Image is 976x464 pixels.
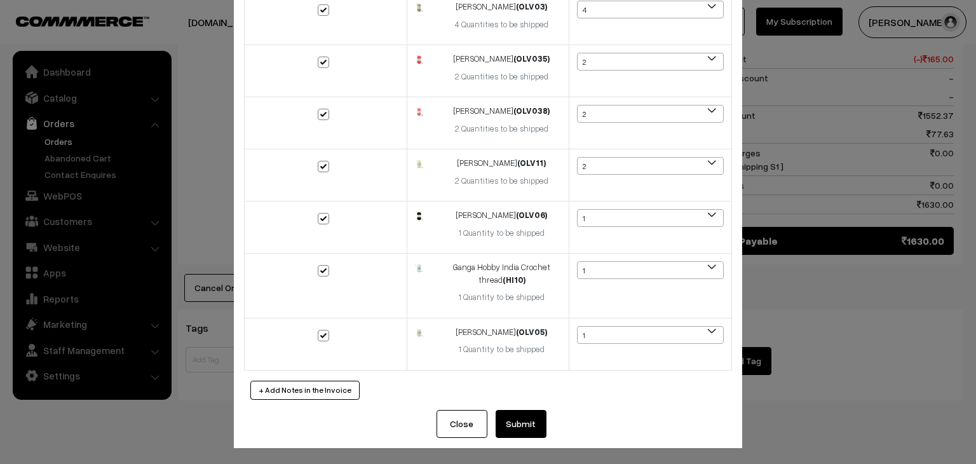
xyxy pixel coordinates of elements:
button: Submit [496,410,546,438]
div: 1 Quantity to be shipped [442,343,561,356]
strong: (OLV11) [517,158,546,168]
img: 172707008664021000051446.jpg [415,160,423,168]
span: 1 [577,326,724,344]
img: 1755324386675110.jpg [415,264,423,272]
div: Ganga Hobby India Crochet thread [442,261,561,286]
div: [PERSON_NAME] [442,1,561,13]
span: 1 [578,262,723,280]
div: [PERSON_NAME] [442,209,561,222]
div: [PERSON_NAME] [442,326,561,339]
span: 4 [577,1,724,18]
span: 4 [578,1,723,19]
strong: (OLV035) [513,53,550,64]
div: 2 Quantities to be shipped [442,123,561,135]
img: tab_domain_overview_orange.svg [34,74,44,84]
span: 1 [577,261,724,279]
span: 2 [578,106,723,123]
div: [PERSON_NAME] [442,53,561,65]
button: Close [437,410,487,438]
strong: (OLV03) [516,1,547,11]
strong: (OLV05) [516,327,547,337]
img: tab_keywords_by_traffic_grey.svg [126,74,137,84]
span: 2 [578,158,723,175]
span: 2 [577,105,724,123]
div: [PERSON_NAME] [442,105,561,118]
span: 1 [578,327,723,345]
img: website_grey.svg [20,33,30,43]
div: [PERSON_NAME] [442,157,561,170]
div: 2 Quantities to be shipped [442,71,561,83]
strong: (OLV038) [513,106,550,116]
img: 1748703712927335.jpg [415,55,423,64]
div: 2 Quantities to be shipped [442,175,561,188]
div: 1 Quantity to be shipped [442,291,561,304]
img: logo_orange.svg [20,20,30,31]
span: 2 [577,53,724,71]
strong: (OLV06) [516,210,547,220]
div: Keywords by Traffic [140,75,214,83]
img: 172706876939651000051452.jpg [415,329,423,337]
div: 1 Quantity to be shipped [442,227,561,240]
div: Domain Overview [48,75,114,83]
div: 4 Quantities to be shipped [442,18,561,31]
div: Domain: [DOMAIN_NAME] [33,33,140,43]
button: + Add Notes in the Invoice [250,381,360,400]
span: 1 [577,209,724,227]
span: 1 [578,210,723,228]
div: v 4.0.25 [36,20,62,31]
img: 172707303958471000051499.jpg [415,107,423,116]
span: 2 [578,53,723,71]
strong: (HI10) [503,275,525,285]
img: 172706843770671000051454.jpg [415,3,423,11]
span: 2 [577,157,724,175]
img: 172706889190471000051451.jpg [415,212,423,220]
